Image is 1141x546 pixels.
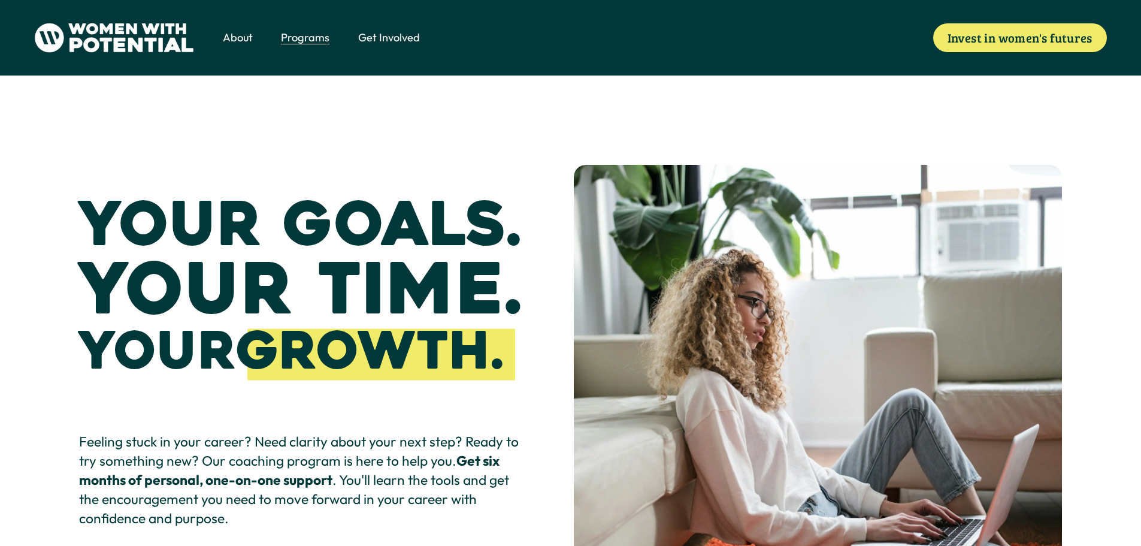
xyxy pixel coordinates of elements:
[223,29,253,46] a: folder dropdown
[79,432,522,528] p: Feeling stuck in your career? Need clarity about your next step? Ready to try something new? Our ...
[79,195,521,255] h1: Your Goals.
[358,30,420,46] span: Get Involved
[281,29,329,46] a: folder dropdown
[34,23,194,53] img: Women With Potential
[236,318,491,384] span: Growth
[358,29,420,46] a: folder dropdown
[79,452,502,488] strong: Get six months of personal, one-on-one support
[79,325,504,377] h1: Your .
[79,255,522,325] h1: Your Time.
[223,30,253,46] span: About
[281,30,329,46] span: Programs
[933,23,1107,52] a: Invest in women's futures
